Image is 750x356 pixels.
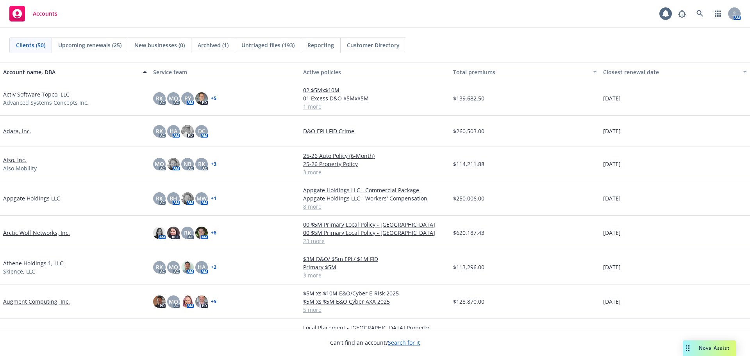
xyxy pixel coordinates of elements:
[699,345,730,351] span: Nova Assist
[330,338,420,347] span: Can't find an account?
[303,186,447,194] a: Appgate Holdings LLC - Commercial Package
[603,160,621,168] span: [DATE]
[195,227,208,239] img: photo
[167,158,180,170] img: photo
[181,295,194,308] img: photo
[156,127,163,135] span: RK
[134,41,185,49] span: New businesses (0)
[3,229,70,237] a: Arctic Wolf Networks, Inc.
[303,271,447,279] a: 3 more
[603,68,738,76] div: Closest renewal date
[150,63,300,81] button: Service team
[303,237,447,245] a: 23 more
[3,127,31,135] a: Adara, Inc.
[453,229,484,237] span: $620,187.43
[603,94,621,102] span: [DATE]
[3,68,138,76] div: Account name, DBA
[307,41,334,49] span: Reporting
[211,162,216,166] a: + 3
[303,86,447,94] a: 02 $5Mx$10M
[303,102,447,111] a: 1 more
[303,289,447,297] a: $5M xs $10M E&O/Cyber E-Risk 2025
[453,94,484,102] span: $139,682.50
[3,267,35,275] span: Skience, LLC
[153,227,166,239] img: photo
[198,41,229,49] span: Archived (1)
[198,160,205,168] span: RK
[169,263,178,271] span: MQ
[683,340,693,356] div: Drag to move
[153,295,166,308] img: photo
[603,127,621,135] span: [DATE]
[170,194,177,202] span: BH
[241,41,295,49] span: Untriaged files (193)
[303,202,447,211] a: 8 more
[3,98,89,107] span: Advanced Systems Concepts Inc.
[33,11,57,17] span: Accounts
[303,324,447,332] a: Local Placement - [GEOGRAPHIC_DATA] Property
[211,299,216,304] a: + 5
[603,194,621,202] span: [DATE]
[303,94,447,102] a: 01 Excess D&O $5Mx$5M
[195,92,208,105] img: photo
[181,125,194,138] img: photo
[453,297,484,306] span: $128,870.00
[347,41,400,49] span: Customer Directory
[303,160,447,168] a: 25-26 Property Policy
[692,6,708,21] a: Search
[303,168,447,176] a: 3 more
[196,194,207,202] span: MW
[211,265,216,270] a: + 2
[58,41,121,49] span: Upcoming renewals (25)
[184,160,191,168] span: NB
[156,263,163,271] span: RK
[6,3,61,25] a: Accounts
[603,297,621,306] span: [DATE]
[674,6,690,21] a: Report a Bug
[211,96,216,101] a: + 5
[211,231,216,235] a: + 6
[155,160,164,168] span: MQ
[303,220,447,229] a: 00 $5M Primary Local Policy - [GEOGRAPHIC_DATA]
[181,261,194,274] img: photo
[603,229,621,237] span: [DATE]
[388,339,420,346] a: Search for it
[303,229,447,237] a: 00 $5M Primary Local Policy - [GEOGRAPHIC_DATA]
[710,6,726,21] a: Switch app
[198,127,205,135] span: DC
[167,227,180,239] img: photo
[169,94,178,102] span: MQ
[3,259,63,267] a: Athene Holdings 1, LLC
[603,263,621,271] span: [DATE]
[303,68,447,76] div: Active policies
[3,164,37,172] span: Also Mobility
[181,192,194,205] img: photo
[211,196,216,201] a: + 1
[169,297,178,306] span: MQ
[153,68,297,76] div: Service team
[3,156,27,164] a: Also, Inc.
[453,160,484,168] span: $114,211.88
[303,194,447,202] a: Appgate Holdings LLC - Workers' Compensation
[156,94,163,102] span: RK
[3,90,70,98] a: Activ Software Topco, LLC
[303,152,447,160] a: 25-26 Auto Policy (6-Month)
[184,94,191,102] span: PY
[184,229,191,237] span: RK
[303,127,447,135] a: D&O EPLI FID Crime
[303,255,447,263] a: $3M D&O/ $5m EPL/ $1M FID
[198,263,205,271] span: HA
[3,297,70,306] a: Augment Computing, Inc.
[300,63,450,81] button: Active policies
[450,63,600,81] button: Total premiums
[453,194,484,202] span: $250,006.00
[683,340,736,356] button: Nova Assist
[600,63,750,81] button: Closest renewal date
[453,263,484,271] span: $113,296.00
